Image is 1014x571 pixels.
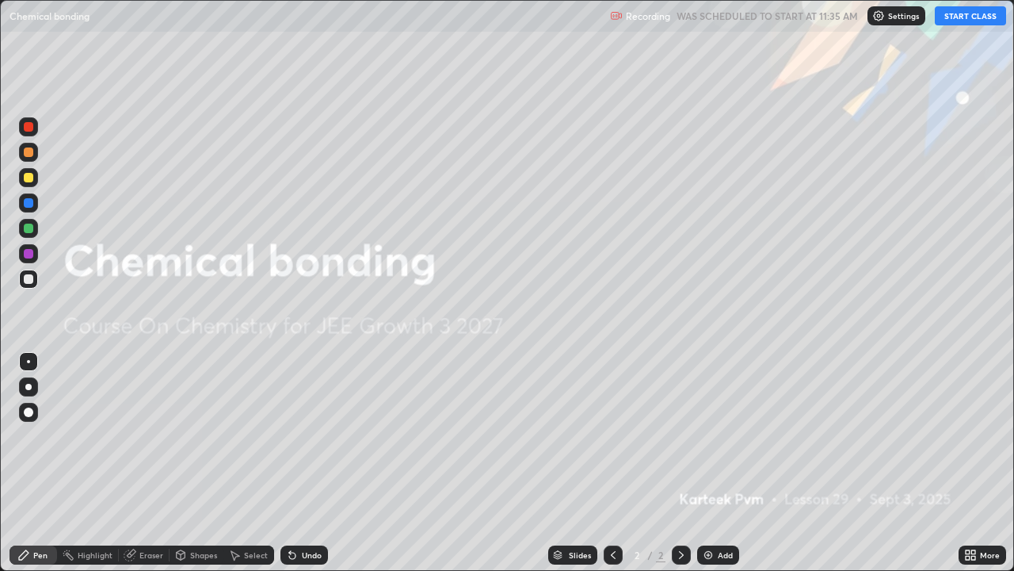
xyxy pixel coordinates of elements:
[10,10,90,22] p: Chemical bonding
[78,551,112,559] div: Highlight
[190,551,217,559] div: Shapes
[718,551,733,559] div: Add
[677,9,858,23] h5: WAS SCHEDULED TO START AT 11:35 AM
[626,10,670,22] p: Recording
[702,549,715,561] img: add-slide-button
[648,550,653,560] div: /
[610,10,623,22] img: recording.375f2c34.svg
[656,548,665,562] div: 2
[244,551,268,559] div: Select
[980,551,1000,559] div: More
[139,551,163,559] div: Eraser
[888,12,919,20] p: Settings
[569,551,591,559] div: Slides
[935,6,1006,25] button: START CLASS
[629,550,645,560] div: 2
[872,10,885,22] img: class-settings-icons
[302,551,322,559] div: Undo
[33,551,48,559] div: Pen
